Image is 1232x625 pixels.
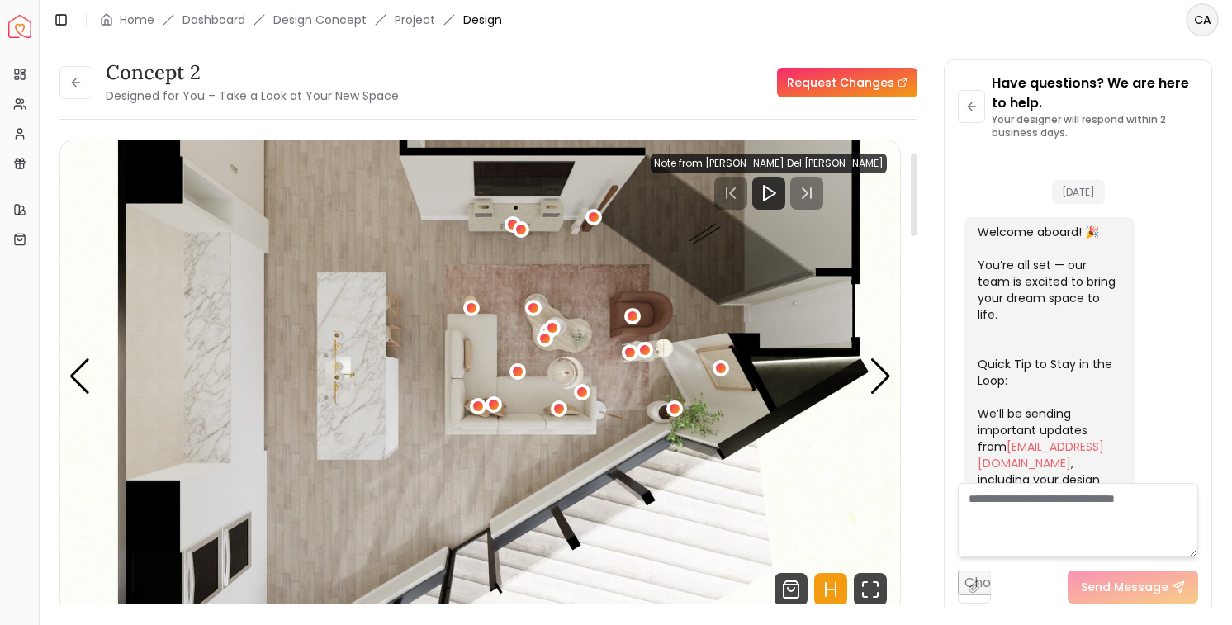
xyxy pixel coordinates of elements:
[978,438,1104,471] a: [EMAIL_ADDRESS][DOMAIN_NAME]
[60,140,900,613] img: Design Render 5
[1186,3,1219,36] button: CA
[395,12,435,28] a: Project
[777,68,917,97] a: Request Changes
[1052,180,1105,204] span: [DATE]
[992,113,1198,140] p: Your designer will respond within 2 business days.
[1187,5,1217,35] span: CA
[463,12,502,28] span: Design
[814,573,847,606] svg: Hotspots Toggle
[775,573,808,606] svg: Shop Products from this design
[759,183,779,203] svg: Play
[854,573,887,606] svg: Fullscreen
[992,73,1198,113] p: Have questions? We are here to help.
[106,59,399,86] h3: concept 2
[273,12,367,28] li: Design Concept
[651,154,887,173] div: Note from [PERSON_NAME] Del [PERSON_NAME]
[100,12,502,28] nav: breadcrumb
[60,140,900,613] div: 4 / 5
[106,88,399,104] small: Designed for You – Take a Look at Your New Space
[69,358,91,395] div: Previous slide
[60,140,900,613] div: Carousel
[182,12,245,28] a: Dashboard
[870,358,892,395] div: Next slide
[120,12,154,28] a: Home
[8,15,31,38] img: Spacejoy Logo
[8,15,31,38] a: Spacejoy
